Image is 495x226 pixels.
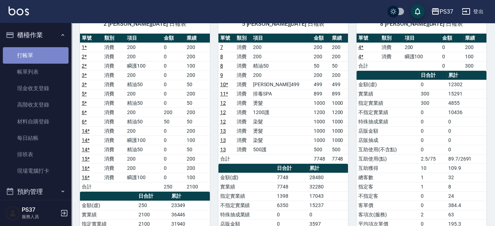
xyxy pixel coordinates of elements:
td: 特殊抽成業績 [357,117,419,126]
td: 消費 [102,126,125,136]
td: 15291 [446,89,486,98]
button: 櫃檯作業 [3,26,69,44]
td: 實業績 [80,210,137,219]
th: 業績 [185,34,210,43]
th: 日合計 [419,71,446,80]
a: 8 [220,63,223,69]
td: 50 [162,117,185,126]
button: save [410,4,425,19]
td: 實業績 [357,89,419,98]
td: 消費 [235,70,251,80]
td: 7748 [275,182,308,191]
td: 0 [162,136,185,145]
td: 1000 [330,126,348,136]
td: 200 [330,70,348,80]
td: 200 [185,163,210,173]
td: 50 [330,61,348,70]
td: 0 [419,201,446,210]
td: 200 [125,154,162,163]
td: 金額(虛) [357,80,419,89]
span: 5 [PERSON_NAME][DATE] 日報表 [227,20,340,28]
td: 0 [419,191,446,201]
td: 消費 [102,52,125,61]
a: 材料自購登錄 [3,113,69,130]
td: 499 [330,80,348,89]
td: 200 [330,52,348,61]
a: 8 [220,54,223,59]
td: 消費 [102,136,125,145]
td: 0 [162,61,185,70]
th: 類別 [380,34,403,43]
a: 高階收支登錄 [3,97,69,113]
td: 200 [125,126,162,136]
th: 金額 [312,34,330,43]
td: 200 [185,52,210,61]
td: 合計 [80,182,102,191]
p: 服務人員 [22,213,58,220]
td: 消費 [102,43,125,52]
td: 2100 [137,210,170,219]
td: 消費 [102,98,125,108]
td: 200 [125,70,162,80]
td: 200 [185,70,210,80]
td: 32280 [308,182,348,191]
a: 13 [220,128,226,134]
table: a dense table [357,34,486,71]
table: a dense table [218,34,348,164]
td: 250 [137,201,170,210]
td: 0 [162,126,185,136]
th: 日合計 [137,192,170,201]
td: 指定實業績 [357,98,419,108]
td: 互助獲得 [357,163,419,173]
td: 0 [162,89,185,98]
td: 瞬護100 [125,61,162,70]
td: 384.4 [446,201,486,210]
td: 合計 [218,154,235,163]
td: 32 [446,173,486,182]
td: 2 [419,210,446,219]
td: 染髮 [251,117,312,126]
a: 打帳單 [3,47,69,64]
td: 瞬護100 [403,52,440,61]
td: 合計 [357,61,380,70]
td: 36446 [170,210,210,219]
td: 消費 [235,145,251,154]
button: 登出 [459,5,486,18]
td: 金額(虛) [218,173,275,182]
td: 染髮 [251,136,312,145]
td: 1000 [312,117,330,126]
td: 消費 [235,136,251,145]
td: 0 [419,108,446,117]
td: 互助使用(不含點) [357,145,419,154]
td: 消費 [102,154,125,163]
td: 2.5/75 [419,154,446,163]
td: 互助使用(點) [357,154,419,163]
td: 0 [440,52,464,61]
td: 500護 [251,145,312,154]
td: 消費 [235,126,251,136]
th: 累計 [308,164,348,173]
td: 1000 [312,98,330,108]
td: 0 [162,52,185,61]
td: 200 [463,43,486,52]
a: 每日結帳 [3,130,69,146]
td: 12302 [446,80,486,89]
td: 109.9 [446,163,486,173]
td: 0 [419,80,446,89]
td: 0 [308,210,348,219]
td: 消費 [235,108,251,117]
td: 0 [419,145,446,154]
td: 50 [312,61,330,70]
td: 0 [162,70,185,80]
a: 7 [220,44,223,50]
a: 現場電腦打卡 [3,163,69,179]
td: 7748 [312,154,330,163]
td: 1200護 [251,108,312,117]
td: 客單價 [357,201,419,210]
td: 63 [446,210,486,219]
th: 累計 [446,71,486,80]
td: 10 [419,163,446,173]
td: 1000 [330,98,348,108]
td: 指定實業績 [218,191,275,201]
td: 50 [185,145,210,154]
